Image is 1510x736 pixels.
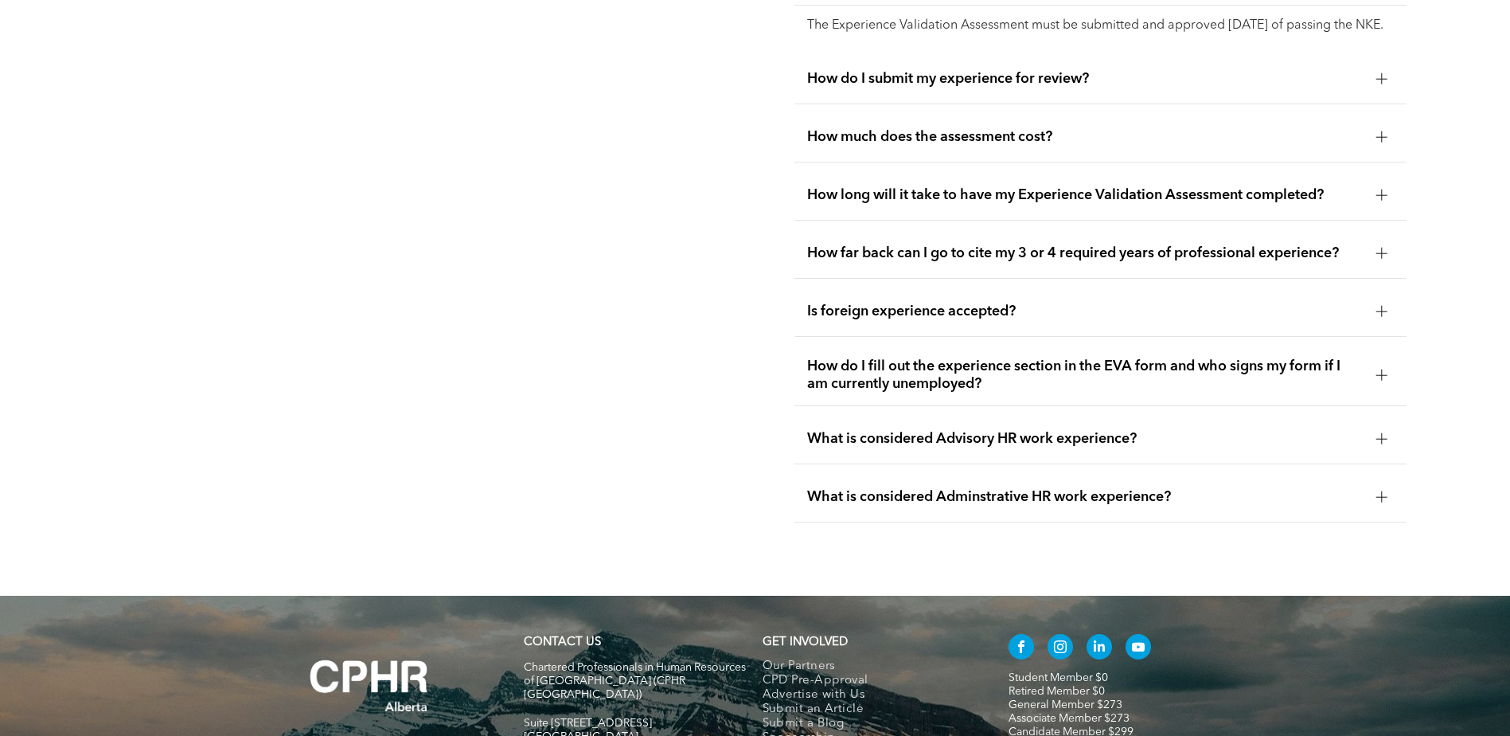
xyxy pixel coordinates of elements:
[807,430,1364,448] span: What is considered Advisory HR work experience?
[807,245,1364,262] span: How far back can I go to cite my 3 or 4 required years of professional experience?
[763,717,975,731] a: Submit a Blog
[524,662,746,700] span: Chartered Professionals in Human Resources of [GEOGRAPHIC_DATA] (CPHR [GEOGRAPHIC_DATA])
[763,703,975,717] a: Submit an Article
[1009,713,1130,724] a: Associate Member $273
[1009,686,1105,697] a: Retired Member $0
[807,358,1364,393] span: How do I fill out the experience section in the EVA form and who signs my form if I am currently ...
[524,636,601,648] a: CONTACT US
[1009,672,1108,683] a: Student Member $0
[763,660,975,674] a: Our Partners
[807,70,1364,88] span: How do I submit my experience for review?
[524,718,652,729] span: Suite [STREET_ADDRESS]
[763,674,975,688] a: CPD Pre-Approval
[1126,634,1151,664] a: youtube
[1009,699,1122,711] a: General Member $273
[807,18,1394,33] p: The Experience Validation Assessment must be submitted and approved [DATE] of passing the NKE.
[1009,634,1034,664] a: facebook
[807,186,1364,204] span: How long will it take to have my Experience Validation Assessment completed?
[763,688,975,703] a: Advertise with Us
[763,636,848,648] span: GET INVOLVED
[807,128,1364,146] span: How much does the assessment cost?
[807,488,1364,506] span: What is considered Adminstrative HR work experience?
[1087,634,1112,664] a: linkedin
[807,303,1364,320] span: Is foreign experience accepted?
[1048,634,1073,664] a: instagram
